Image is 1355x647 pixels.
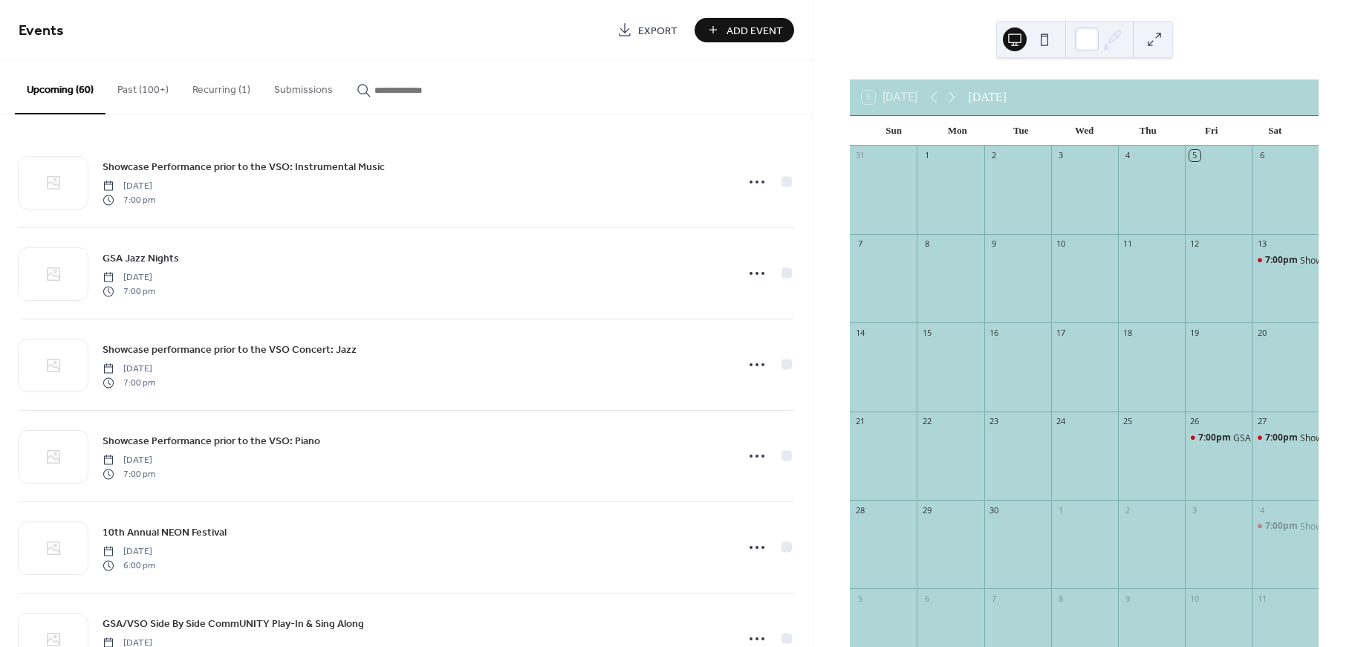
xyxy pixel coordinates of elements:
span: 7:00 pm [103,467,155,481]
button: Submissions [262,60,345,113]
div: 31 [854,150,865,161]
span: Events [19,16,64,45]
span: 7:00pm [1198,432,1233,444]
div: 22 [921,416,932,427]
span: 6:00 pm [103,559,155,572]
div: 14 [854,327,865,338]
div: Showcase Performance prior to the VSO: Piano [1252,520,1319,533]
span: 7:00 pm [103,193,155,207]
div: 8 [1056,593,1067,604]
a: 10th Annual NEON Festival [103,524,227,541]
div: 18 [1122,327,1134,338]
div: 9 [1122,593,1134,604]
div: 10 [1056,238,1067,250]
div: 15 [921,327,932,338]
div: Thu [1116,116,1180,146]
div: 12 [1189,238,1200,250]
div: 9 [989,238,1000,250]
div: 7 [989,593,1000,604]
button: Recurring (1) [181,60,262,113]
div: 16 [989,327,1000,338]
div: 4 [1122,150,1134,161]
div: 7 [854,238,865,250]
span: 7:00pm [1265,254,1300,267]
a: GSA/VSO Side By Side CommUNITY Play-In & Sing Along [103,615,364,632]
span: 7:00 pm [103,376,155,389]
div: 3 [1056,150,1067,161]
a: GSA Jazz Nights [103,250,179,267]
span: Export [638,23,677,39]
div: 6 [1256,150,1267,161]
div: 30 [989,504,1000,516]
div: Sat [1243,116,1307,146]
div: 23 [989,416,1000,427]
div: Showcase Performance prior to the VSO: Instrumental Music [1252,254,1319,267]
div: 8 [921,238,932,250]
a: Export [606,18,689,42]
div: 2 [989,150,1000,161]
div: 11 [1122,238,1134,250]
div: Tue [989,116,1053,146]
button: Upcoming (60) [15,60,105,114]
div: 6 [921,593,932,604]
a: Showcase Performance prior to the VSO: Piano [103,432,320,449]
div: Wed [1053,116,1117,146]
div: 24 [1056,416,1067,427]
button: Add Event [695,18,794,42]
div: Showcase performance prior to the VSO Concert: Jazz [1252,432,1319,444]
div: 1 [921,150,932,161]
span: [DATE] [103,180,155,193]
div: 1 [1056,504,1067,516]
div: 11 [1256,593,1267,604]
span: [DATE] [103,545,155,559]
span: GSA/VSO Side By Side CommUNITY Play-In & Sing Along [103,617,364,632]
div: 21 [854,416,865,427]
div: 2 [1122,504,1134,516]
span: GSA Jazz Nights [103,251,179,267]
span: [DATE] [103,362,155,376]
span: Add Event [727,23,783,39]
div: Mon [926,116,990,146]
div: 27 [1256,416,1267,427]
span: [DATE] [103,454,155,467]
span: 10th Annual NEON Festival [103,525,227,541]
div: 5 [854,593,865,604]
div: 13 [1256,238,1267,250]
span: Showcase performance prior to the VSO Concert: Jazz [103,342,357,358]
div: 25 [1122,416,1134,427]
span: 7:00pm [1265,520,1300,533]
div: Sun [862,116,926,146]
div: 26 [1189,416,1200,427]
div: 3 [1189,504,1200,516]
div: 4 [1256,504,1267,516]
div: 29 [921,504,932,516]
button: Past (100+) [105,60,181,113]
div: 20 [1256,327,1267,338]
a: Showcase Performance prior to the VSO: Instrumental Music [103,158,385,175]
a: Showcase performance prior to the VSO Concert: Jazz [103,341,357,358]
span: [DATE] [103,271,155,285]
span: Showcase Performance prior to the VSO: Piano [103,434,320,449]
div: [DATE] [968,88,1007,106]
div: 17 [1056,327,1067,338]
span: Showcase Performance prior to the VSO: Instrumental Music [103,160,385,175]
div: Fri [1180,116,1244,146]
span: 7:00 pm [103,285,155,298]
div: 19 [1189,327,1200,338]
div: 28 [854,504,865,516]
span: 7:00pm [1265,432,1300,444]
div: GSA Jazz Nights [1185,432,1252,444]
div: GSA Jazz Nights [1233,432,1299,444]
div: 10 [1189,593,1200,604]
div: 5 [1189,150,1200,161]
